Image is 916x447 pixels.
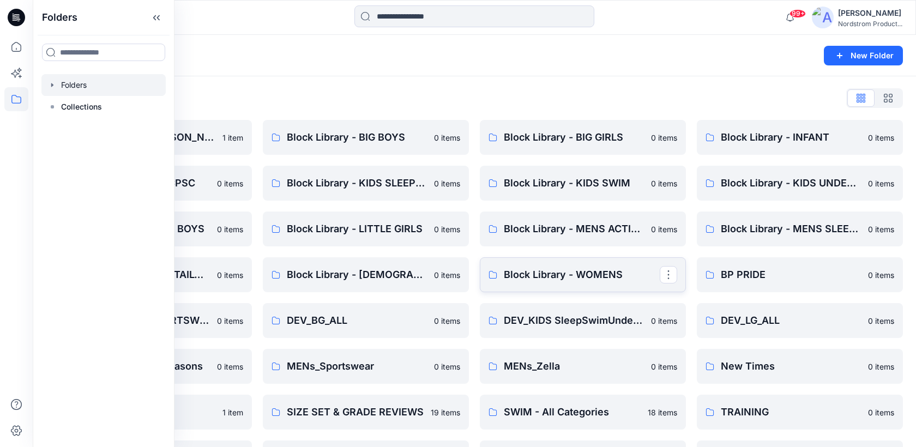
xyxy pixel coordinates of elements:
[697,395,903,430] a: TRAINING0 items
[480,120,686,155] a: Block Library - BIG GIRLS0 items
[61,100,102,113] p: Collections
[480,349,686,384] a: MENs_Zella0 items
[263,166,469,201] a: Block Library - KIDS SLEEPWEAR ALL SIZES0 items
[263,257,469,292] a: Block Library - [DEMOGRAPHIC_DATA] MENS - MISSY0 items
[480,212,686,246] a: Block Library - MENS ACTIVE & SPORTSWEAR0 items
[651,178,677,189] p: 0 items
[868,178,894,189] p: 0 items
[287,267,427,282] p: Block Library - [DEMOGRAPHIC_DATA] MENS - MISSY
[697,257,903,292] a: BP PRIDE0 items
[868,224,894,235] p: 0 items
[504,404,641,420] p: SWIM - All Categories
[504,313,644,328] p: DEV_KIDS SleepSwimUnderwear_ALL
[838,7,902,20] div: [PERSON_NAME]
[263,349,469,384] a: MENs_Sportswear0 items
[217,269,243,281] p: 0 items
[812,7,834,28] img: avatar
[222,132,243,143] p: 1 item
[217,361,243,372] p: 0 items
[480,395,686,430] a: SWIM - All Categories18 items
[480,257,686,292] a: Block Library - WOMENS
[868,269,894,281] p: 0 items
[287,359,427,374] p: MENs_Sportswear
[651,361,677,372] p: 0 items
[434,315,460,327] p: 0 items
[287,313,427,328] p: DEV_BG_ALL
[434,224,460,235] p: 0 items
[263,212,469,246] a: Block Library - LITTLE GIRLS0 items
[697,303,903,338] a: DEV_LG_ALL0 items
[868,132,894,143] p: 0 items
[434,361,460,372] p: 0 items
[222,407,243,418] p: 1 item
[651,132,677,143] p: 0 items
[480,166,686,201] a: Block Library - KIDS SWIM0 items
[504,221,644,237] p: Block Library - MENS ACTIVE & SPORTSWEAR
[721,130,861,145] p: Block Library - INFANT
[263,303,469,338] a: DEV_BG_ALL0 items
[217,224,243,235] p: 0 items
[838,20,902,28] div: Nordstrom Product...
[287,130,427,145] p: Block Library - BIG BOYS
[721,313,861,328] p: DEV_LG_ALL
[434,269,460,281] p: 0 items
[217,178,243,189] p: 0 items
[504,176,644,191] p: Block Library - KIDS SWIM
[697,349,903,384] a: New Times0 items
[504,130,644,145] p: Block Library - BIG GIRLS
[651,315,677,327] p: 0 items
[504,359,644,374] p: MENs_Zella
[721,267,861,282] p: BP PRIDE
[721,176,861,191] p: Block Library - KIDS UNDERWEAR ALL SIZES
[697,212,903,246] a: Block Library - MENS SLEEP & UNDERWEAR0 items
[217,315,243,327] p: 0 items
[721,221,861,237] p: Block Library - MENS SLEEP & UNDERWEAR
[263,395,469,430] a: SIZE SET & GRADE REVIEWS19 items
[648,407,677,418] p: 18 items
[287,221,427,237] p: Block Library - LITTLE GIRLS
[697,166,903,201] a: Block Library - KIDS UNDERWEAR ALL SIZES0 items
[287,404,424,420] p: SIZE SET & GRADE REVIEWS
[434,178,460,189] p: 0 items
[868,361,894,372] p: 0 items
[651,224,677,235] p: 0 items
[697,120,903,155] a: Block Library - INFANT0 items
[790,9,806,18] span: 99+
[287,176,427,191] p: Block Library - KIDS SLEEPWEAR ALL SIZES
[721,359,861,374] p: New Times
[263,120,469,155] a: Block Library - BIG BOYS0 items
[721,404,861,420] p: TRAINING
[824,46,903,65] button: New Folder
[504,267,660,282] p: Block Library - WOMENS
[434,132,460,143] p: 0 items
[868,315,894,327] p: 0 items
[868,407,894,418] p: 0 items
[431,407,460,418] p: 19 items
[480,303,686,338] a: DEV_KIDS SleepSwimUnderwear_ALL0 items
